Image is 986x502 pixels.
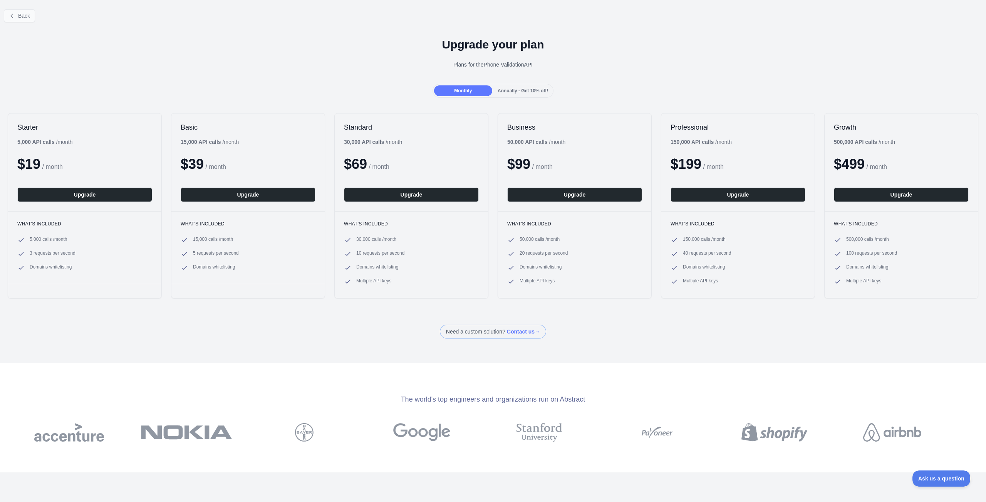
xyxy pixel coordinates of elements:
[912,470,971,487] iframe: Toggle Customer Support
[507,156,530,172] span: $ 99
[671,138,732,146] div: / month
[507,138,565,146] div: / month
[671,156,701,172] span: $ 199
[344,123,479,132] h2: Standard
[507,139,548,145] b: 50,000 API calls
[671,139,714,145] b: 150,000 API calls
[671,123,805,132] h2: Professional
[507,123,642,132] h2: Business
